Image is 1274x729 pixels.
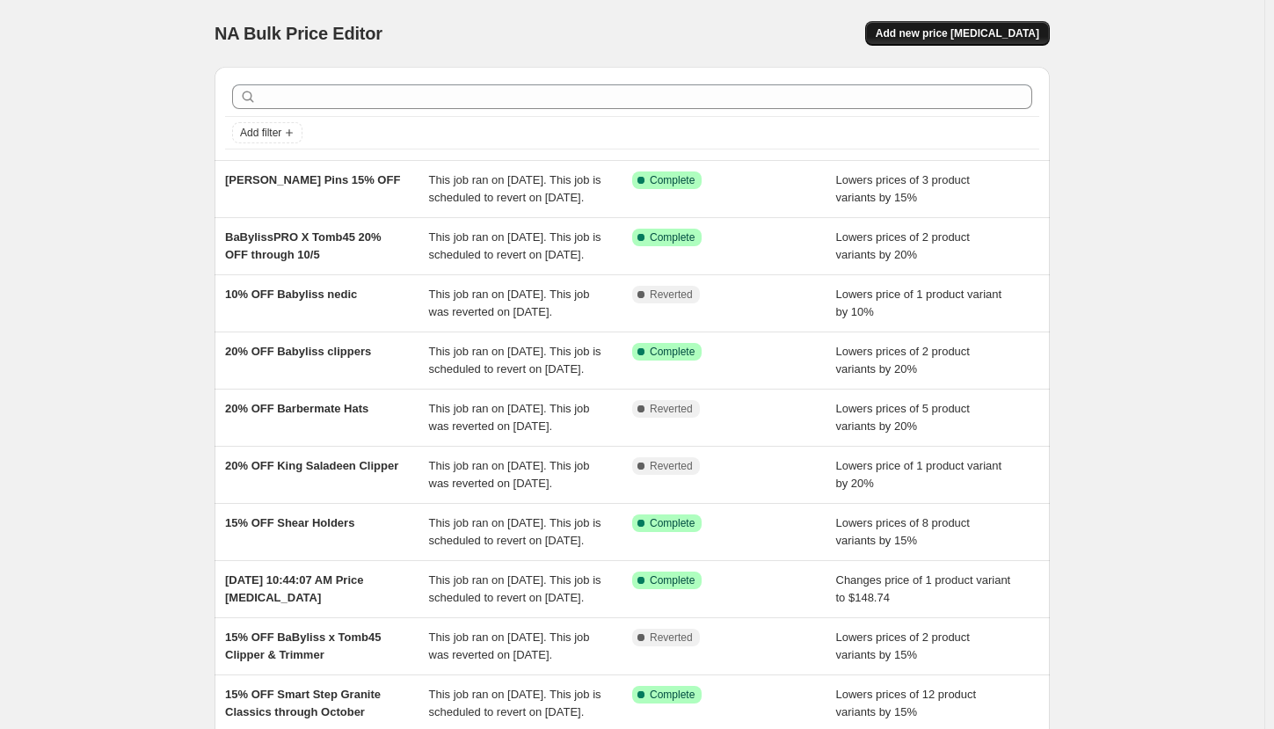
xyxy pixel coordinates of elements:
span: Lowers prices of 2 product variants by 20% [836,345,970,375]
span: This job ran on [DATE]. This job is scheduled to revert on [DATE]. [429,173,601,204]
span: Lowers prices of 5 product variants by 20% [836,402,970,433]
button: Add new price [MEDICAL_DATA] [865,21,1050,46]
span: 15% OFF Shear Holders [225,516,354,529]
span: Lowers prices of 2 product variants by 15% [836,631,970,661]
span: Complete [650,173,695,187]
span: Changes price of 1 product variant to $148.74 [836,573,1011,604]
span: Add filter [240,126,281,140]
span: This job ran on [DATE]. This job is scheduled to revert on [DATE]. [429,230,601,261]
span: This job ran on [DATE]. This job was reverted on [DATE]. [429,402,590,433]
span: 20% OFF Babyliss clippers [225,345,371,358]
span: Lowers price of 1 product variant by 20% [836,459,1002,490]
span: Complete [650,573,695,587]
button: Add filter [232,122,302,143]
span: Lowers price of 1 product variant by 10% [836,288,1002,318]
span: Add new price [MEDICAL_DATA] [876,26,1039,40]
span: Lowers prices of 12 product variants by 15% [836,688,977,718]
span: This job ran on [DATE]. This job is scheduled to revert on [DATE]. [429,573,601,604]
span: Complete [650,345,695,359]
span: This job ran on [DATE]. This job was reverted on [DATE]. [429,459,590,490]
span: Complete [650,688,695,702]
span: Complete [650,516,695,530]
span: Reverted [650,402,693,416]
span: Complete [650,230,695,244]
span: Reverted [650,631,693,645]
span: [DATE] 10:44:07 AM Price [MEDICAL_DATA] [225,573,364,604]
span: This job ran on [DATE]. This job was reverted on [DATE]. [429,631,590,661]
span: 15% OFF BaByliss x Tomb45 Clipper & Trimmer [225,631,382,661]
span: Reverted [650,459,693,473]
span: Lowers prices of 2 product variants by 20% [836,230,970,261]
span: Lowers prices of 3 product variants by 15% [836,173,970,204]
span: This job ran on [DATE]. This job is scheduled to revert on [DATE]. [429,345,601,375]
span: 20% OFF Barbermate Hats [225,402,368,415]
span: 20% OFF King Saladeen Clipper [225,459,398,472]
span: [PERSON_NAME] Pins 15% OFF [225,173,400,186]
span: 10% OFF Babyliss nedic [225,288,357,301]
span: NA Bulk Price Editor [215,24,382,43]
span: BaBylissPRO X Tomb45 20% OFF through 10/5 [225,230,382,261]
span: This job ran on [DATE]. This job was reverted on [DATE]. [429,288,590,318]
span: This job ran on [DATE]. This job is scheduled to revert on [DATE]. [429,516,601,547]
span: Lowers prices of 8 product variants by 15% [836,516,970,547]
span: This job ran on [DATE]. This job is scheduled to revert on [DATE]. [429,688,601,718]
span: Reverted [650,288,693,302]
span: 15% OFF Smart Step Granite Classics through October [225,688,381,718]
